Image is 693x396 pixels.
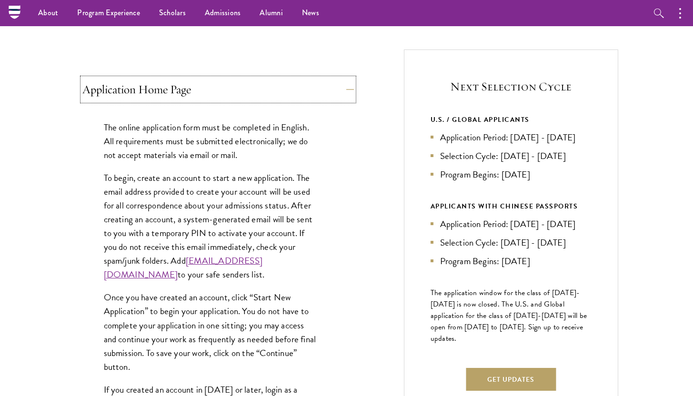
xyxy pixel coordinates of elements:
[104,254,262,281] a: [EMAIL_ADDRESS][DOMAIN_NAME]
[431,217,592,231] li: Application Period: [DATE] - [DATE]
[431,79,592,95] h5: Next Selection Cycle
[431,236,592,249] li: Selection Cycle: [DATE] - [DATE]
[466,368,556,391] button: Get Updates
[431,200,592,212] div: APPLICANTS WITH CHINESE PASSPORTS
[431,254,592,268] li: Program Begins: [DATE]
[104,290,318,373] p: Once you have created an account, click “Start New Application” to begin your application. You do...
[431,168,592,181] li: Program Begins: [DATE]
[431,287,587,344] span: The application window for the class of [DATE]-[DATE] is now closed. The U.S. and Global applicat...
[82,78,354,101] button: Application Home Page
[431,114,592,126] div: U.S. / GLOBAL APPLICANTS
[431,130,592,144] li: Application Period: [DATE] - [DATE]
[104,171,318,282] p: To begin, create an account to start a new application. The email address provided to create your...
[431,149,592,163] li: Selection Cycle: [DATE] - [DATE]
[104,120,318,162] p: The online application form must be completed in English. All requirements must be submitted elec...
